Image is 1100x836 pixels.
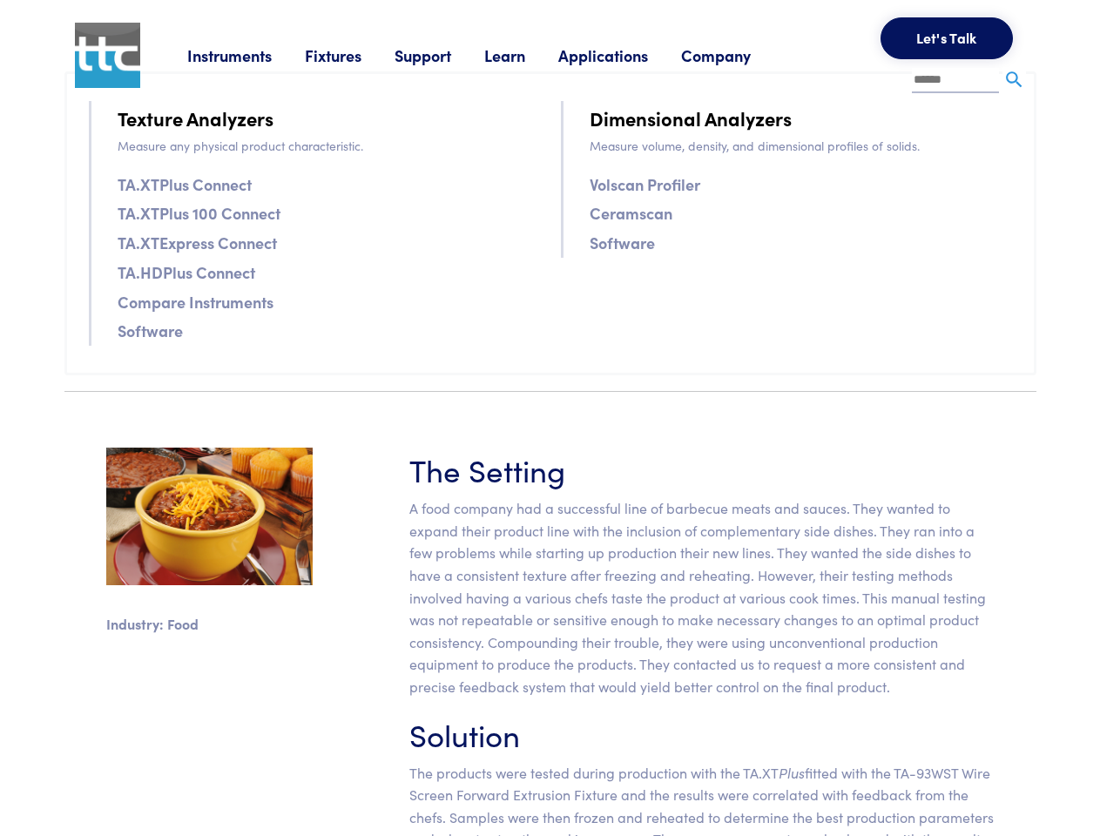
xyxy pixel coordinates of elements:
button: Let's Talk [881,17,1013,59]
a: Software [590,230,655,255]
h3: The Setting [409,448,995,490]
p: Measure any physical product characteristic. [118,136,540,155]
a: Learn [484,44,558,66]
a: Texture Analyzers [118,103,273,133]
p: Measure volume, density, and dimensional profiles of solids. [590,136,1012,155]
a: Ceramscan [590,200,672,226]
img: ttc_logo_1x1_v1.0.png [75,23,140,88]
p: Industry: Food [106,613,313,636]
a: TA.XTPlus 100 Connect [118,200,280,226]
p: A food company had a successful line of barbecue meats and sauces. They wanted to expand their pr... [409,497,995,698]
a: Dimensional Analyzers [590,103,792,133]
a: Compare Instruments [118,289,273,314]
a: TA.XTPlus Connect [118,172,252,197]
a: Software [118,318,183,343]
a: TA.XTExpress Connect [118,230,277,255]
a: Support [395,44,484,66]
em: Plus [779,763,805,782]
a: Volscan Profiler [590,172,700,197]
a: Fixtures [305,44,395,66]
img: sidedishes.jpg [106,448,313,585]
a: Instruments [187,44,305,66]
a: Company [681,44,784,66]
a: TA.HDPlus Connect [118,260,255,285]
a: Applications [558,44,681,66]
h3: Solution [409,712,995,755]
